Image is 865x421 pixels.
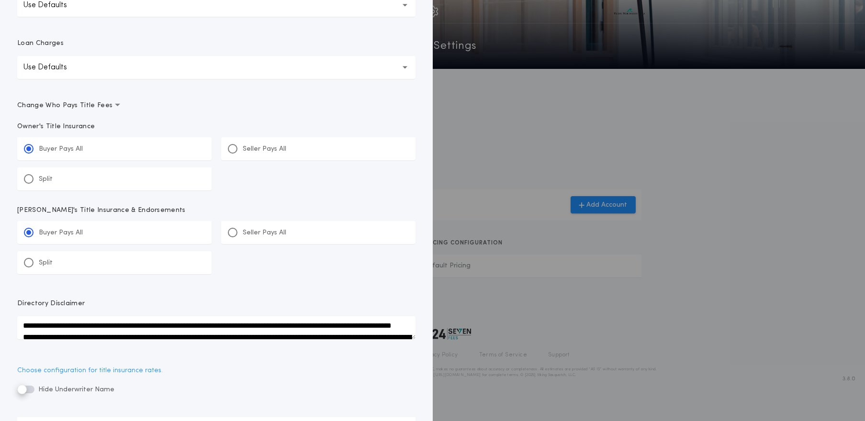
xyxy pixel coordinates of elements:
[39,175,53,184] p: Split
[243,228,286,238] p: Seller Pays All
[39,228,83,238] p: Buyer Pays All
[17,299,85,309] p: Directory Disclaimer
[36,386,114,393] span: Hide Underwriter Name
[17,101,120,111] span: Change Who Pays Title Fees
[39,144,83,154] p: Buyer Pays All
[243,144,286,154] p: Seller Pays All
[39,258,53,268] p: Split
[17,39,64,48] p: Loan Charges
[17,56,416,79] button: Use Defaults
[17,206,416,215] p: [PERSON_NAME]'s Title Insurance & Endorsements
[23,62,82,73] p: Use Defaults
[17,365,416,376] p: Choose configuration for title insurance rates.
[17,316,416,339] textarea: Directory Disclaimer
[17,122,416,132] p: Owner's Title Insurance
[17,101,416,111] button: Change Who Pays Title Fees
